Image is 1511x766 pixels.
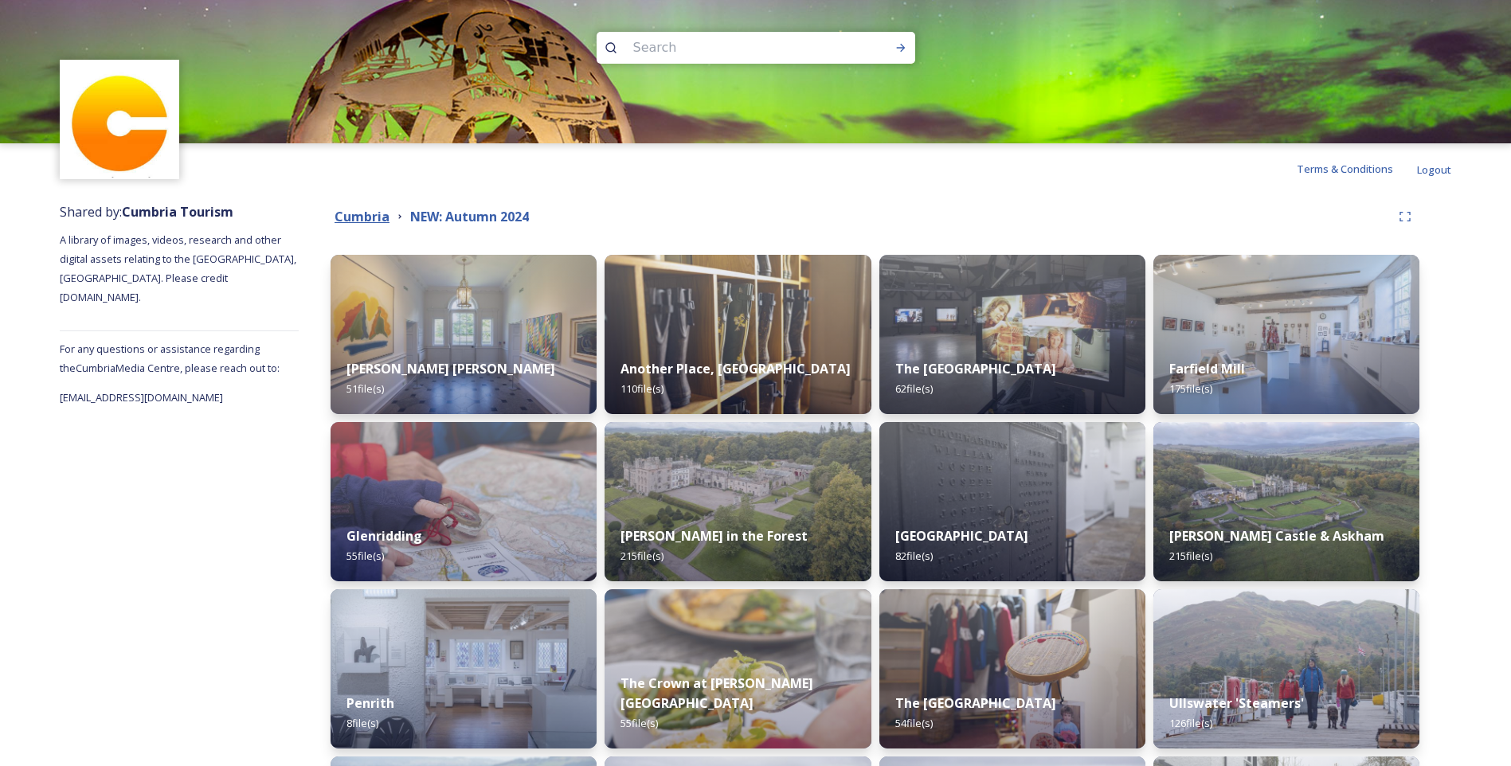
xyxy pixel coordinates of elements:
[1153,255,1419,414] img: 8b080029-895a-4090-9e95-34d1698f4a97.jpg
[1169,716,1212,730] span: 126 file(s)
[62,62,178,178] img: images.jpg
[60,342,280,375] span: For any questions or assistance regarding the Cumbria Media Centre, please reach out to:
[346,360,555,377] strong: [PERSON_NAME] [PERSON_NAME]
[895,716,933,730] span: 54 file(s)
[625,30,844,65] input: Search
[620,381,664,396] span: 110 file(s)
[1169,527,1384,545] strong: [PERSON_NAME] Castle & Askham
[1297,162,1393,176] span: Terms & Conditions
[331,422,597,581] img: dc4f916b-a263-4b6a-aa79-4acc9466507f.jpg
[60,390,223,404] span: [EMAIL_ADDRESS][DOMAIN_NAME]
[1153,589,1419,748] img: 6afd8d06-3888-4895-a9c4-ee159add4ef9.jpg
[60,203,233,221] span: Shared by:
[1169,694,1304,712] strong: Ullswater 'Steamers'
[879,255,1145,414] img: 4b633036-457d-4ed6-8ee8-808b62679250.jpg
[895,694,1056,712] strong: The [GEOGRAPHIC_DATA]
[1297,159,1417,178] a: Terms & Conditions
[879,589,1145,748] img: dbe3a891-8937-4330-964a-33ee016272a9.jpg
[879,422,1145,581] img: 2b068870-f897-47c4-8c51-2a2214244ce8.jpg
[346,694,394,712] strong: Penrith
[605,589,871,748] img: 1179efb7-7ad6-49b4-af4e-fc28adcc9927.jpg
[335,208,389,225] strong: Cumbria
[331,255,597,414] img: 12a40dc2-72e0-4780-80d1-b4f9dee1b7d6.jpg
[1169,360,1245,377] strong: Farfield Mill
[620,716,658,730] span: 55 file(s)
[620,360,851,377] strong: Another Place, [GEOGRAPHIC_DATA]
[620,674,813,712] strong: The Crown at [PERSON_NAME][GEOGRAPHIC_DATA]
[620,527,808,545] strong: [PERSON_NAME] in the Forest
[1153,422,1419,581] img: 3bd0bead-d533-413b-951d-a3e9f0295cb3.jpg
[895,381,933,396] span: 62 file(s)
[895,549,933,563] span: 82 file(s)
[620,549,664,563] span: 215 file(s)
[605,422,871,581] img: 165e43d0-e4ed-4899-ab17-66c73add73b9.jpg
[1417,162,1451,177] span: Logout
[122,203,233,221] strong: Cumbria Tourism
[346,381,384,396] span: 51 file(s)
[605,255,871,414] img: abd37a41-a6a9-4af6-8057-503e395677e6.jpg
[895,360,1056,377] strong: The [GEOGRAPHIC_DATA]
[346,527,422,545] strong: Glenridding
[895,527,1028,545] strong: [GEOGRAPHIC_DATA]
[1169,549,1212,563] span: 215 file(s)
[331,589,597,748] img: 19e98377-a11e-475d-96ef-e914b2c2f381.jpg
[346,549,384,563] span: 55 file(s)
[1169,381,1212,396] span: 175 file(s)
[410,208,529,225] strong: NEW: Autumn 2024
[346,716,378,730] span: 8 file(s)
[60,233,299,304] span: A library of images, videos, research and other digital assets relating to the [GEOGRAPHIC_DATA],...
